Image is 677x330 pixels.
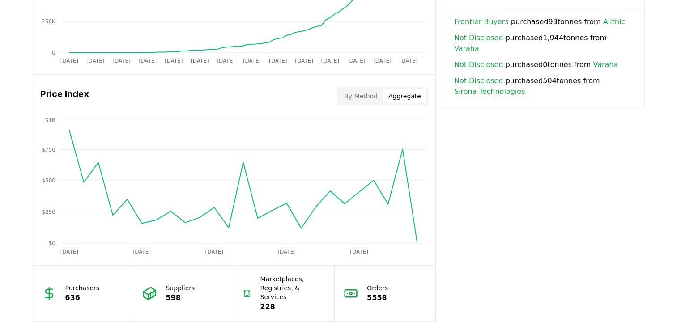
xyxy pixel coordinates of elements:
[603,17,626,27] a: Alithic
[454,17,625,27] span: purchased 93 tonnes from
[367,283,388,292] p: Orders
[60,248,78,254] tspan: [DATE]
[295,58,313,64] tspan: [DATE]
[454,59,503,70] a: Not Disclosed
[205,248,223,254] tspan: [DATE]
[454,33,503,43] a: Not Disclosed
[86,58,104,64] tspan: [DATE]
[260,275,326,301] p: Marketplaces, Registries, & Services
[164,58,183,64] tspan: [DATE]
[269,58,287,64] tspan: [DATE]
[65,292,100,303] p: 636
[243,58,261,64] tspan: [DATE]
[52,50,55,56] tspan: 0
[339,89,383,103] button: By Method
[60,58,78,64] tspan: [DATE]
[42,146,55,152] tspan: $750
[454,76,503,86] a: Not Disclosed
[48,240,55,246] tspan: $0
[454,17,509,27] a: Frontier Buyers
[373,58,392,64] tspan: [DATE]
[277,248,296,254] tspan: [DATE]
[593,59,618,70] a: Varaha
[347,58,366,64] tspan: [DATE]
[166,292,195,303] p: 598
[45,117,55,123] tspan: $1K
[42,178,55,184] tspan: $500
[321,58,339,64] tspan: [DATE]
[367,292,388,303] p: 5558
[40,87,89,105] h3: Price Index
[138,58,157,64] tspan: [DATE]
[65,283,100,292] p: Purchasers
[399,58,417,64] tspan: [DATE]
[383,89,426,103] button: Aggregate
[454,33,634,54] span: purchased 1,944 tonnes from
[454,76,634,97] span: purchased 504 tonnes from
[217,58,235,64] tspan: [DATE]
[42,209,55,215] tspan: $250
[350,248,368,254] tspan: [DATE]
[112,58,131,64] tspan: [DATE]
[166,283,195,292] p: Suppliers
[454,43,479,54] a: Varaha
[191,58,209,64] tspan: [DATE]
[260,301,326,312] p: 228
[454,86,525,97] a: Sirona Technologies
[454,59,618,70] span: purchased 0 tonnes from
[132,248,151,254] tspan: [DATE]
[42,18,56,25] tspan: 250K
